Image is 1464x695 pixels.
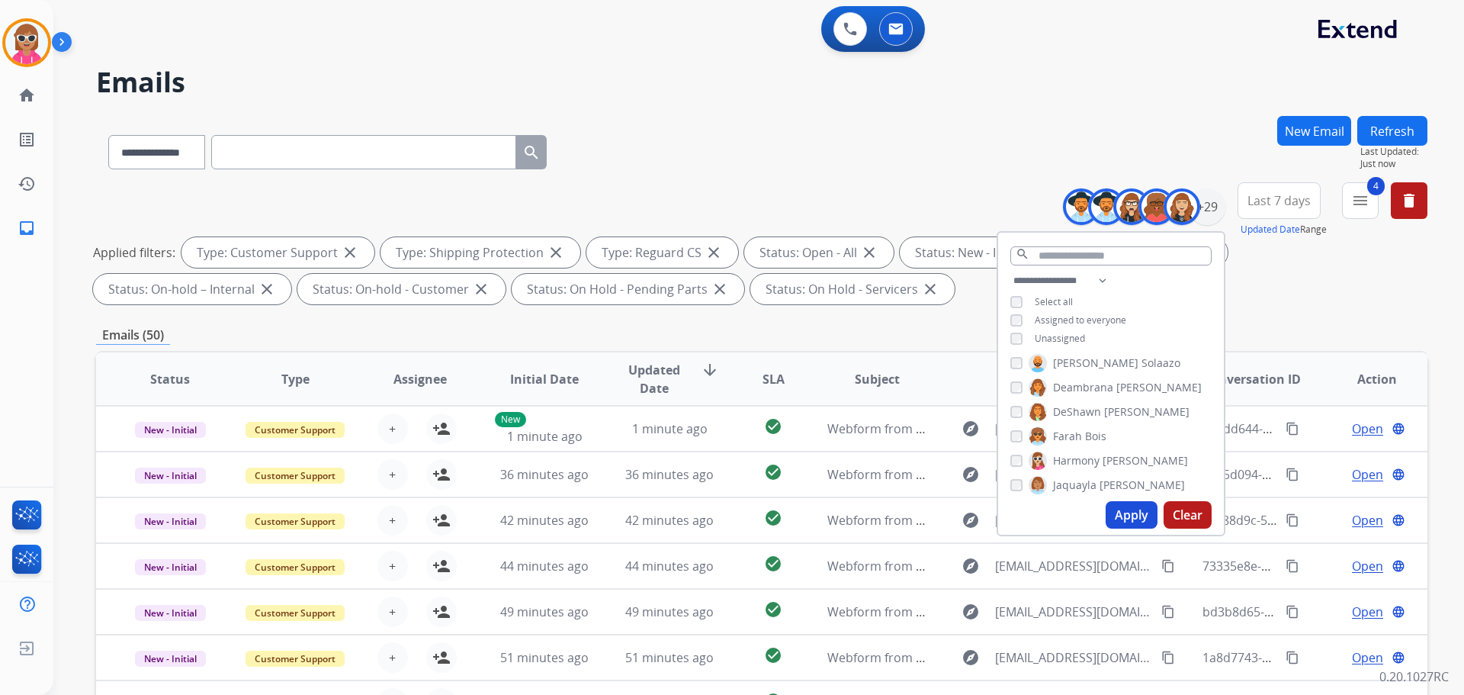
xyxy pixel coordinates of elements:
[1241,224,1300,236] button: Updated Date
[258,280,276,298] mat-icon: close
[632,420,708,437] span: 1 minute ago
[1392,605,1405,619] mat-icon: language
[701,361,719,379] mat-icon: arrow_downward
[995,465,1152,484] span: [EMAIL_ADDRESS][DOMAIN_NAME]
[377,642,408,673] button: +
[764,417,782,436] mat-icon: check_circle
[764,600,782,619] mat-icon: check_circle
[432,603,451,621] mat-icon: person_add
[18,86,36,105] mat-icon: home
[96,67,1427,98] h2: Emails
[500,558,589,574] span: 44 minutes ago
[764,646,782,664] mat-icon: check_circle
[1286,605,1299,619] mat-icon: content_copy
[522,143,541,162] mat-icon: search
[1164,501,1212,529] button: Clear
[377,413,408,444] button: +
[246,513,345,529] span: Customer Support
[1238,182,1321,219] button: Last 7 days
[855,370,900,388] span: Subject
[135,513,206,529] span: New - Initial
[1085,429,1106,444] span: Bois
[246,559,345,575] span: Customer Support
[512,274,744,304] div: Status: On Hold - Pending Parts
[827,603,1173,620] span: Webform from [EMAIL_ADDRESS][DOMAIN_NAME] on [DATE]
[1035,314,1126,327] span: Assigned to everyone
[900,237,1061,268] div: Status: New - Initial
[827,649,1173,666] span: Webform from [EMAIL_ADDRESS][DOMAIN_NAME] on [DATE]
[500,649,589,666] span: 51 minutes ago
[625,558,714,574] span: 44 minutes ago
[1161,559,1175,573] mat-icon: content_copy
[620,361,689,397] span: Updated Date
[1352,420,1383,438] span: Open
[1352,465,1383,484] span: Open
[297,274,506,304] div: Status: On-hold - Customer
[389,420,396,438] span: +
[827,512,1173,529] span: Webform from [EMAIL_ADDRESS][DOMAIN_NAME] on [DATE]
[625,466,714,483] span: 36 minutes ago
[962,420,980,438] mat-icon: explore
[96,326,170,345] p: Emails (50)
[1392,513,1405,527] mat-icon: language
[1302,352,1427,406] th: Action
[1379,668,1449,686] p: 0.20.1027RC
[500,512,589,529] span: 42 minutes ago
[135,651,206,667] span: New - Initial
[1189,188,1225,225] div: +29
[995,603,1152,621] span: [EMAIL_ADDRESS][DOMAIN_NAME]
[744,237,894,268] div: Status: Open - All
[547,243,565,262] mat-icon: close
[246,651,345,667] span: Customer Support
[827,466,1173,483] span: Webform from [EMAIL_ADDRESS][DOMAIN_NAME] on [DATE]
[1053,356,1138,371] span: [PERSON_NAME]
[389,511,396,529] span: +
[377,505,408,536] button: +
[711,280,729,298] mat-icon: close
[389,557,396,575] span: +
[1161,605,1175,619] mat-icon: content_copy
[921,280,939,298] mat-icon: close
[1106,501,1157,529] button: Apply
[1053,453,1100,468] span: Harmony
[1392,559,1405,573] mat-icon: language
[246,468,345,484] span: Customer Support
[750,274,955,304] div: Status: On Hold - Servicers
[500,603,589,620] span: 49 minutes ago
[1392,468,1405,481] mat-icon: language
[1104,404,1189,420] span: [PERSON_NAME]
[1141,356,1180,371] span: Solaazo
[1352,557,1383,575] span: Open
[1392,422,1405,436] mat-icon: language
[995,420,1152,438] span: [EMAIL_ADDRESS][DOMAIN_NAME]
[495,412,526,427] p: New
[1203,370,1301,388] span: Conversation ID
[510,370,579,388] span: Initial Date
[135,605,206,621] span: New - Initial
[18,175,36,193] mat-icon: history
[1286,422,1299,436] mat-icon: content_copy
[246,605,345,621] span: Customer Support
[1351,191,1369,210] mat-icon: menu
[135,468,206,484] span: New - Initial
[962,648,980,667] mat-icon: explore
[135,559,206,575] span: New - Initial
[1053,380,1113,395] span: Deambrana
[860,243,878,262] mat-icon: close
[181,237,374,268] div: Type: Customer Support
[507,428,583,445] span: 1 minute ago
[1035,332,1085,345] span: Unassigned
[1357,116,1427,146] button: Refresh
[995,511,1152,529] span: [EMAIL_ADDRESS][DOMAIN_NAME]
[827,420,1173,437] span: Webform from [EMAIL_ADDRESS][DOMAIN_NAME] on [DATE]
[962,465,980,484] mat-icon: explore
[1053,429,1082,444] span: Farah
[1360,158,1427,170] span: Just now
[1247,198,1311,204] span: Last 7 days
[1053,404,1101,420] span: DeShawn
[1352,511,1383,529] span: Open
[1016,247,1029,261] mat-icon: search
[1202,649,1437,666] span: 1a8d7743-50d5-4be3-8644-9c8d0be86cf8
[380,237,580,268] div: Type: Shipping Protection
[1352,648,1383,667] span: Open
